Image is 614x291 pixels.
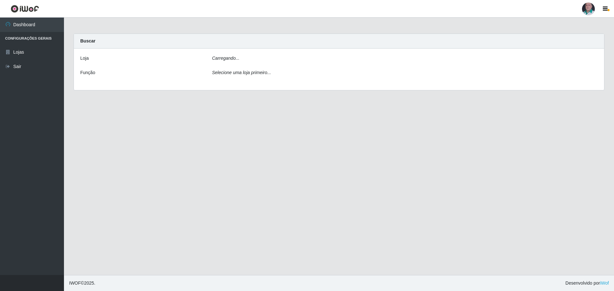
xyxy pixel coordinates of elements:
[565,280,609,287] span: Desenvolvido por
[600,280,609,286] a: iWof
[69,280,95,287] span: © 2025 .
[212,70,271,75] i: Selecione uma loja primeiro...
[80,69,95,76] label: Função
[11,5,39,13] img: CoreUI Logo
[80,55,89,62] label: Loja
[69,280,81,286] span: IWOF
[80,38,95,43] strong: Buscar
[212,56,240,61] i: Carregando...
